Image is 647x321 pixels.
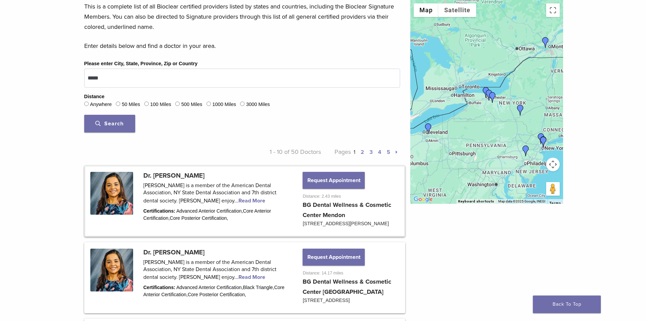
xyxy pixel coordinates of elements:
[150,101,171,108] label: 100 Miles
[321,147,400,157] p: Pages
[550,201,561,205] a: Terms (opens in new tab)
[423,123,434,134] div: Dr. Laura Walsh
[538,136,549,147] div: Dr. Julie Hassid
[438,3,476,17] button: Show satellite imagery
[458,199,494,204] button: Keyboard shortcuts
[387,149,390,156] a: 5
[90,101,112,108] label: Anywhere
[378,149,381,156] a: 4
[84,93,105,101] legend: Distance
[361,149,364,156] a: 2
[515,105,526,115] div: Dr. Michelle Gifford
[536,133,546,144] div: Dr. Alejandra Sanchez
[212,101,236,108] label: 1000 Miles
[122,101,140,108] label: 50 Miles
[84,1,400,32] p: This is a complete list of all Bioclear certified providers listed by states and countries, inclu...
[546,3,560,17] button: Toggle fullscreen view
[498,199,545,203] span: Map data ©2025 Google, INEGI
[84,115,135,132] button: Search
[487,92,498,103] div: Dr. Svetlana Yurovskiy
[354,149,355,156] a: 1
[538,137,549,147] div: Dr. Nina Kiani
[84,60,198,68] label: Please enter City, State, Province, Zip or Country
[546,158,560,171] button: Map camera controls
[84,41,400,51] p: Enter details below and find a doctor in your area.
[303,249,364,266] button: Request Appointment
[520,145,531,156] div: Dr. Robert Scarazzo
[414,3,438,17] button: Show street map
[246,101,270,108] label: 3000 Miles
[484,90,495,101] div: Dr. Bhumija Gupta
[540,37,551,48] div: Dr. Nicolas Cohen
[533,296,601,313] a: Back To Top
[95,120,124,127] span: Search
[242,147,321,157] p: 1 - 10 of 50 Doctors
[546,182,560,196] button: Drag Pegman onto the map to open Street View
[412,195,434,204] a: Open this area in Google Maps (opens a new window)
[412,195,434,204] img: Google
[370,149,373,156] a: 3
[481,87,491,98] div: Dr. Bhumija Gupta
[181,101,202,108] label: 500 Miles
[303,172,364,189] button: Request Appointment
